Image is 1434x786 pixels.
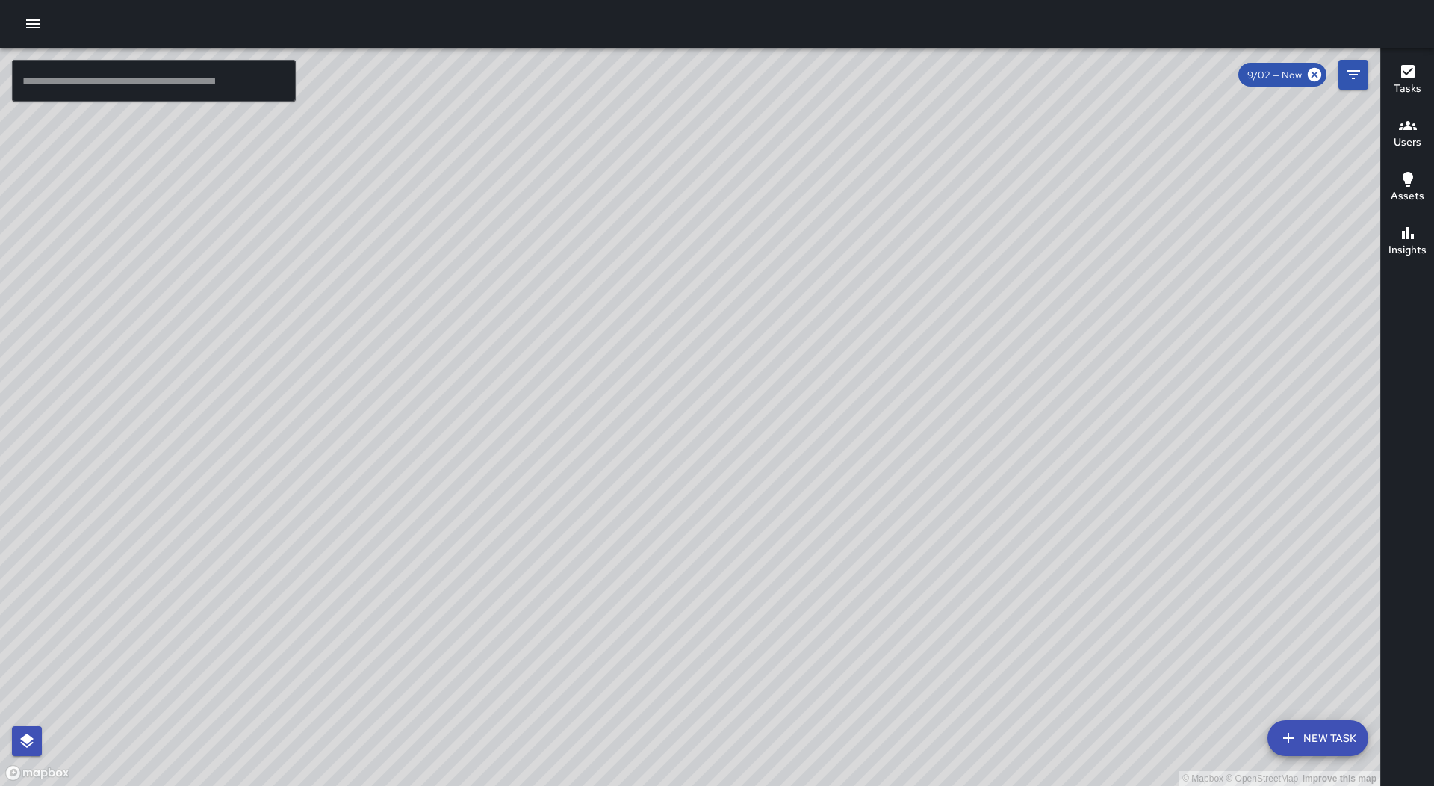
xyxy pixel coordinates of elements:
[1394,81,1421,97] h6: Tasks
[1388,242,1427,259] h6: Insights
[1267,720,1368,756] button: New Task
[1391,188,1424,205] h6: Assets
[1381,161,1434,215] button: Assets
[1381,215,1434,269] button: Insights
[1381,54,1434,108] button: Tasks
[1381,108,1434,161] button: Users
[1338,60,1368,90] button: Filters
[1238,69,1311,81] span: 9/02 — Now
[1238,63,1326,87] div: 9/02 — Now
[1394,134,1421,151] h6: Users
